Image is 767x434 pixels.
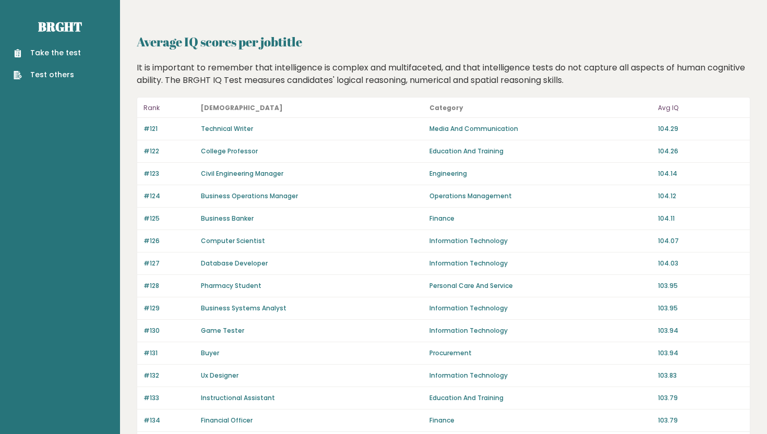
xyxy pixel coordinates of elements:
[429,191,652,201] p: Operations Management
[658,124,744,134] p: 104.29
[429,169,652,178] p: Engineering
[658,191,744,201] p: 104.12
[14,47,81,58] a: Take the test
[143,147,195,156] p: #122
[658,236,744,246] p: 104.07
[658,281,744,291] p: 103.95
[429,259,652,268] p: Information Technology
[201,236,265,245] a: Computer Scientist
[658,371,744,380] p: 103.83
[429,348,652,358] p: Procurement
[658,169,744,178] p: 104.14
[201,393,275,402] a: Instructional Assistant
[143,259,195,268] p: #127
[143,348,195,358] p: #131
[14,69,81,80] a: Test others
[658,147,744,156] p: 104.26
[429,147,652,156] p: Education And Training
[143,169,195,178] p: #123
[429,304,652,313] p: Information Technology
[143,371,195,380] p: #132
[143,214,195,223] p: #125
[429,326,652,335] p: Information Technology
[429,236,652,246] p: Information Technology
[201,326,244,335] a: Game Tester
[143,393,195,403] p: #133
[658,304,744,313] p: 103.95
[429,103,463,112] b: Category
[429,371,652,380] p: Information Technology
[137,32,750,51] h2: Average IQ scores per jobtitle
[201,416,253,425] a: Financial Officer
[429,124,652,134] p: Media And Communication
[658,348,744,358] p: 103.94
[143,102,195,114] p: Rank
[658,393,744,403] p: 103.79
[38,18,82,35] a: Brght
[201,259,268,268] a: Database Developer
[658,102,744,114] p: Avg IQ
[133,62,754,87] div: It is important to remember that intelligence is complex and multifaceted, and that intelligence ...
[658,326,744,335] p: 103.94
[143,416,195,425] p: #134
[143,326,195,335] p: #130
[143,236,195,246] p: #126
[429,393,652,403] p: Education And Training
[143,124,195,134] p: #121
[201,214,254,223] a: Business Banker
[201,169,283,178] a: Civil Engineering Manager
[201,348,219,357] a: Buyer
[201,371,238,380] a: Ux Designer
[201,124,253,133] a: Technical Writer
[201,147,258,155] a: College Professor
[143,191,195,201] p: #124
[201,304,286,312] a: Business Systems Analyst
[201,281,261,290] a: Pharmacy Student
[143,281,195,291] p: #128
[658,214,744,223] p: 104.11
[201,103,283,112] b: [DEMOGRAPHIC_DATA]
[658,416,744,425] p: 103.79
[658,259,744,268] p: 104.03
[429,281,652,291] p: Personal Care And Service
[429,214,652,223] p: Finance
[201,191,298,200] a: Business Operations Manager
[143,304,195,313] p: #129
[429,416,652,425] p: Finance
